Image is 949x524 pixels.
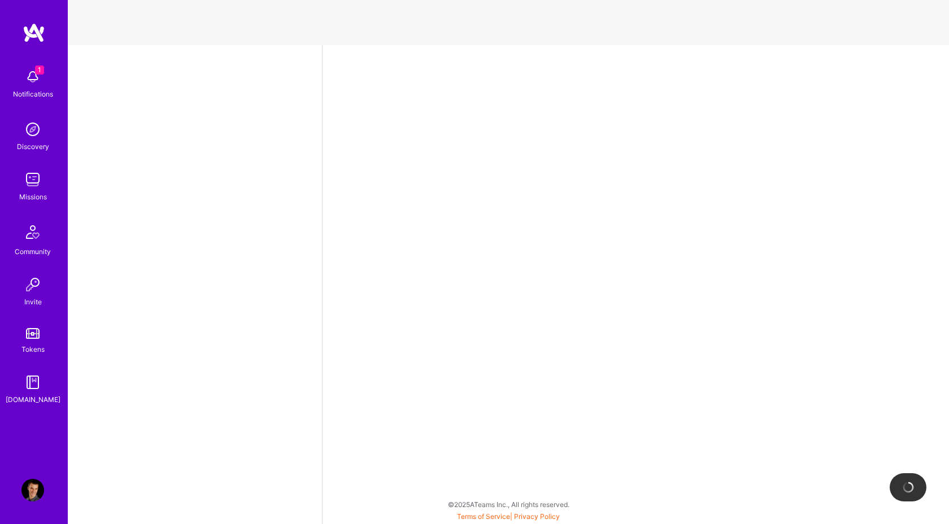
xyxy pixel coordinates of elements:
[21,168,44,191] img: teamwork
[35,65,44,75] span: 1
[17,141,49,152] div: Discovery
[21,65,44,88] img: bell
[68,490,949,518] div: © 2025 ATeams Inc., All rights reserved.
[24,296,42,308] div: Invite
[21,343,45,355] div: Tokens
[19,219,46,246] img: Community
[21,371,44,394] img: guide book
[901,480,915,494] img: loading
[26,328,40,339] img: tokens
[19,479,47,501] a: User Avatar
[13,88,53,100] div: Notifications
[514,512,560,521] a: Privacy Policy
[21,273,44,296] img: Invite
[6,394,60,405] div: [DOMAIN_NAME]
[15,246,51,257] div: Community
[457,512,560,521] span: |
[457,512,510,521] a: Terms of Service
[23,23,45,43] img: logo
[19,191,47,203] div: Missions
[21,118,44,141] img: discovery
[21,479,44,501] img: User Avatar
